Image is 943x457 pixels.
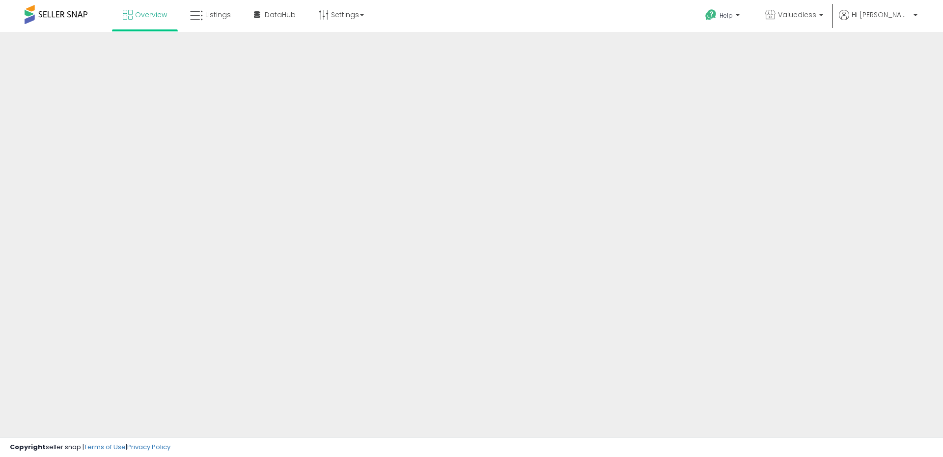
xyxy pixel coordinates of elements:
[839,10,917,32] a: Hi [PERSON_NAME]
[697,1,749,32] a: Help
[720,11,733,20] span: Help
[778,10,816,20] span: Valuedless
[705,9,717,21] i: Get Help
[205,10,231,20] span: Listings
[135,10,167,20] span: Overview
[852,10,911,20] span: Hi [PERSON_NAME]
[265,10,296,20] span: DataHub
